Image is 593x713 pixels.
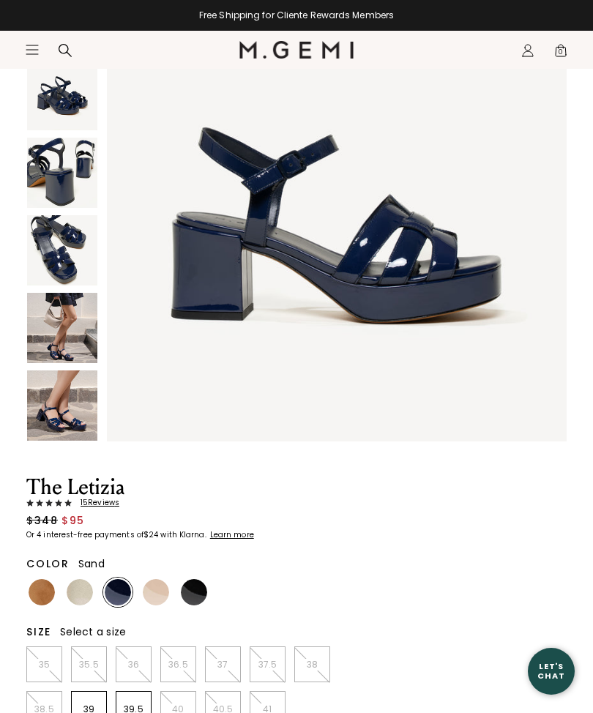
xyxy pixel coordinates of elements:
span: $348 [26,513,58,528]
h1: The Letizia [26,477,332,499]
button: Open site menu [25,42,40,57]
img: Champagne [67,579,93,605]
span: Select a size [60,624,126,639]
img: The Letizia [27,370,97,441]
a: Learn more [209,531,254,540]
div: Let's Chat [528,662,575,680]
span: 15 Review s [72,499,119,507]
img: Sand [143,579,169,605]
klarna-placement-style-cta: Learn more [210,529,254,540]
p: 38 [295,659,329,671]
h2: Size [26,626,51,638]
span: 0 [553,46,568,61]
span: Sand [78,556,105,571]
p: 35.5 [72,659,106,671]
img: The Letizia [27,293,97,363]
klarna-placement-style-body: Or 4 interest-free payments of [26,529,143,540]
p: 36.5 [161,659,195,671]
h2: Color [26,558,70,570]
p: 36 [116,659,151,671]
img: The Letizia [27,215,97,285]
span: $95 [61,513,85,528]
img: Luggage [29,579,55,605]
klarna-placement-style-body: with Klarna [160,529,208,540]
klarna-placement-style-amount: $24 [143,529,158,540]
p: 37.5 [250,659,285,671]
p: 35 [27,659,61,671]
img: The Letizia [27,138,97,208]
img: M.Gemi [239,41,354,59]
a: 15Reviews [26,499,332,507]
p: 37 [206,659,240,671]
img: Navy [105,579,131,605]
img: Black [181,579,207,605]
